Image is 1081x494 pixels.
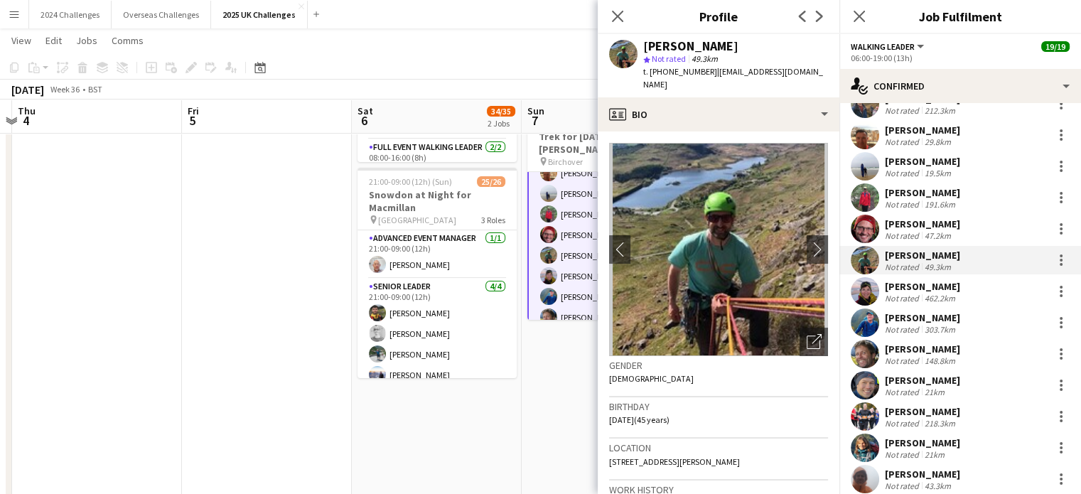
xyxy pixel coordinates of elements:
[357,279,517,389] app-card-role: Senior Leader4/421:00-09:00 (12h)[PERSON_NAME][PERSON_NAME][PERSON_NAME][PERSON_NAME]
[922,136,954,147] div: 29.8km
[885,293,922,304] div: Not rated
[922,387,947,397] div: 21km
[1041,41,1070,52] span: 19/19
[29,1,112,28] button: 2024 Challenges
[355,112,373,129] span: 6
[885,468,960,480] div: [PERSON_NAME]
[922,355,958,366] div: 148.8km
[885,262,922,272] div: Not rated
[885,186,960,199] div: [PERSON_NAME]
[45,34,62,47] span: Edit
[885,311,960,324] div: [PERSON_NAME]
[851,53,1070,63] div: 06:00-19:00 (13h)
[885,124,960,136] div: [PERSON_NAME]
[885,218,960,230] div: [PERSON_NAME]
[922,262,954,272] div: 49.3km
[477,176,505,187] span: 25/26
[922,293,958,304] div: 462.2km
[922,199,958,210] div: 191.6km
[885,155,960,168] div: [PERSON_NAME]
[357,188,517,214] h3: Snowdon at Night for Macmillan
[6,31,37,50] a: View
[885,374,960,387] div: [PERSON_NAME]
[643,66,823,90] span: | [EMAIL_ADDRESS][DOMAIN_NAME]
[922,324,958,335] div: 303.7km
[487,106,515,117] span: 34/35
[609,143,828,356] img: Crew avatar or photo
[488,118,515,129] div: 2 Jobs
[527,109,687,320] app-job-card: 06:00-19:00 (13h)19/19Trek for [DATE] with [PERSON_NAME] Birchover3 Roles[PERSON_NAME][PERSON_NAM...
[548,156,583,167] span: Birchover
[609,359,828,372] h3: Gender
[922,418,958,429] div: 218.3km
[885,355,922,366] div: Not rated
[16,112,36,129] span: 4
[185,112,199,129] span: 5
[885,418,922,429] div: Not rated
[839,7,1081,26] h3: Job Fulfilment
[609,373,694,384] span: [DEMOGRAPHIC_DATA]
[598,7,839,26] h3: Profile
[885,324,922,335] div: Not rated
[922,480,954,491] div: 43.3km
[643,66,717,77] span: t. [PHONE_NUMBER]
[885,449,922,460] div: Not rated
[112,34,144,47] span: Comms
[11,34,31,47] span: View
[357,230,517,279] app-card-role: Advanced Event Manager1/121:00-09:00 (12h)[PERSON_NAME]
[609,414,669,425] span: [DATE] (45 years)
[188,104,199,117] span: Fri
[689,53,721,64] span: 49.3km
[357,139,517,213] app-card-role: Full Event Walking Leader2/208:00-16:00 (8h)
[922,449,947,460] div: 21km
[40,31,68,50] a: Edit
[70,31,103,50] a: Jobs
[369,176,452,187] span: 21:00-09:00 (12h) (Sun)
[527,75,687,436] app-card-role: [PERSON_NAME][PERSON_NAME][PERSON_NAME][PERSON_NAME][PERSON_NAME][PERSON_NAME][PERSON_NAME][PERSO...
[885,343,960,355] div: [PERSON_NAME]
[885,405,960,418] div: [PERSON_NAME]
[885,280,960,293] div: [PERSON_NAME]
[18,104,36,117] span: Thu
[76,34,97,47] span: Jobs
[481,215,505,225] span: 3 Roles
[885,136,922,147] div: Not rated
[885,230,922,241] div: Not rated
[922,105,958,116] div: 212.3km
[112,1,211,28] button: Overseas Challenges
[922,168,954,178] div: 19.5km
[800,328,828,356] div: Open photos pop-in
[885,105,922,116] div: Not rated
[643,40,738,53] div: [PERSON_NAME]
[839,69,1081,103] div: Confirmed
[527,130,687,156] h3: Trek for [DATE] with [PERSON_NAME]
[851,41,915,52] span: Walking Leader
[609,456,740,467] span: [STREET_ADDRESS][PERSON_NAME]
[525,112,544,129] span: 7
[885,249,960,262] div: [PERSON_NAME]
[357,104,373,117] span: Sat
[885,199,922,210] div: Not rated
[851,41,926,52] button: Walking Leader
[106,31,149,50] a: Comms
[47,84,82,95] span: Week 36
[885,480,922,491] div: Not rated
[885,436,960,449] div: [PERSON_NAME]
[652,53,686,64] span: Not rated
[885,387,922,397] div: Not rated
[88,84,102,95] div: BST
[609,441,828,454] h3: Location
[609,400,828,413] h3: Birthday
[357,168,517,378] app-job-card: 21:00-09:00 (12h) (Sun)25/26Snowdon at Night for Macmillan [GEOGRAPHIC_DATA]3 RolesAdvanced Event...
[922,230,954,241] div: 47.2km
[11,82,44,97] div: [DATE]
[598,97,839,131] div: Bio
[378,215,456,225] span: [GEOGRAPHIC_DATA]
[527,104,544,117] span: Sun
[211,1,308,28] button: 2025 UK Challenges
[885,168,922,178] div: Not rated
